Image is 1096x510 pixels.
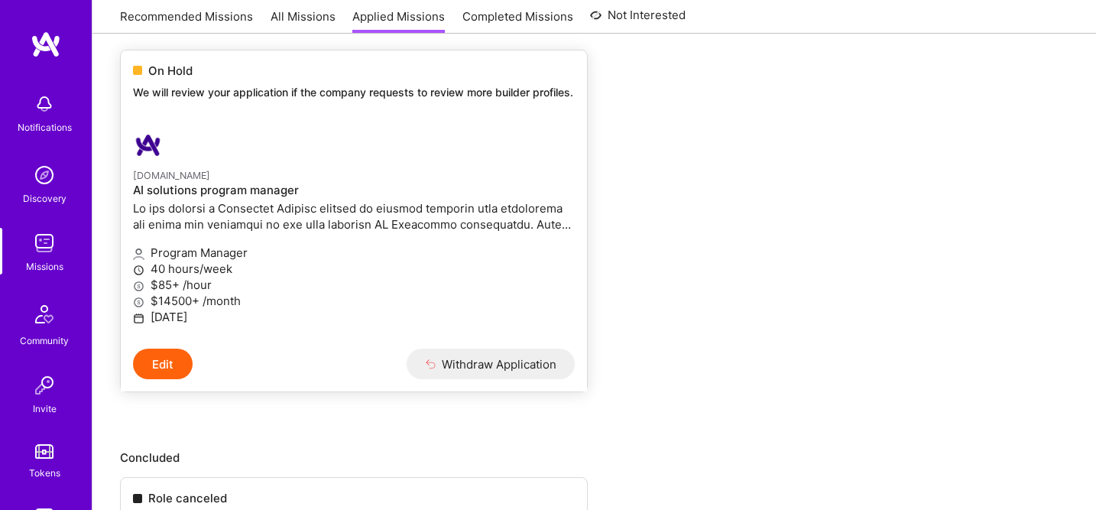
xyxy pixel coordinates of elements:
img: bell [29,89,60,119]
i: icon MoneyGray [133,297,144,308]
p: [DATE] [133,309,575,325]
a: A.Team company logo[DOMAIN_NAME]AI solutions program managerLo ips dolorsi a Consectet Adipisc el... [121,118,587,349]
p: $85+ /hour [133,277,575,293]
div: Discovery [23,190,66,206]
i: icon Applicant [133,249,144,260]
img: logo [31,31,61,58]
button: Withdraw Application [407,349,576,379]
h4: AI solutions program manager [133,184,575,197]
a: Recommended Missions [120,8,253,34]
i: icon MoneyGray [133,281,144,292]
a: Not Interested [590,6,686,34]
p: $14500+ /month [133,293,575,309]
p: Concluded [120,450,1068,466]
img: teamwork [29,228,60,258]
p: We will review your application if the company requests to review more builder profiles. [133,85,575,100]
img: discovery [29,160,60,190]
a: All Missions [271,8,336,34]
div: Community [20,333,69,349]
div: Invite [33,401,57,417]
button: Edit [133,349,193,379]
div: Notifications [18,119,72,135]
a: Completed Missions [462,8,573,34]
small: [DOMAIN_NAME] [133,170,210,181]
div: Tokens [29,465,60,481]
p: 40 hours/week [133,261,575,277]
img: tokens [35,444,54,459]
i: icon Clock [133,265,144,276]
img: Invite [29,370,60,401]
p: Lo ips dolorsi a Consectet Adipisc elitsed do eiusmod temporin utla etdolorema ali enima min veni... [133,200,575,232]
span: On Hold [148,63,193,79]
a: Applied Missions [352,8,445,34]
img: Community [26,296,63,333]
i: icon Calendar [133,313,144,324]
img: A.Team company logo [133,130,164,161]
p: Program Manager [133,245,575,261]
div: Missions [26,258,63,274]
